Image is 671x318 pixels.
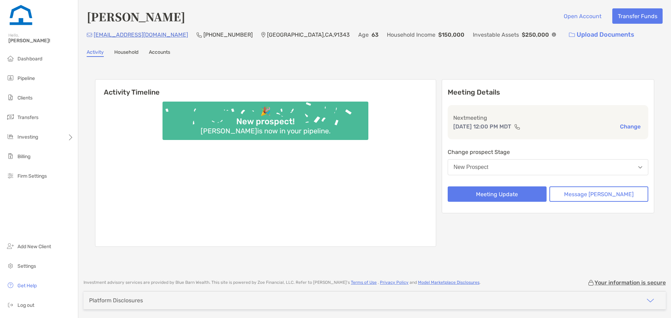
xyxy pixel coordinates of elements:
button: Message [PERSON_NAME] [549,186,648,202]
button: Meeting Update [448,186,547,202]
img: Email Icon [87,33,92,37]
a: Terms of Use [351,280,377,285]
span: Add New Client [17,244,51,250]
p: [PHONE_NUMBER] [203,30,253,39]
div: New prospect! [233,117,297,127]
p: $150,000 [438,30,464,39]
div: 🎉 [258,106,274,117]
p: [DATE] 12:00 PM MDT [453,122,511,131]
p: 63 [371,30,378,39]
p: Your information is secure [594,279,666,286]
img: logout icon [6,301,15,309]
span: Settings [17,263,36,269]
p: Meeting Details [448,88,648,97]
p: Household Income [387,30,435,39]
img: get-help icon [6,281,15,289]
span: Transfers [17,114,38,120]
img: settings icon [6,261,15,270]
img: communication type [514,124,520,130]
a: Activity [87,49,104,57]
button: Change [618,123,643,130]
img: Phone Icon [196,32,202,38]
img: Info Icon [552,32,556,37]
p: Age [358,30,369,39]
img: firm-settings icon [6,171,15,180]
span: Dashboard [17,56,42,62]
span: Clients [17,95,33,101]
span: Billing [17,154,30,160]
img: icon arrow [646,296,655,305]
p: [GEOGRAPHIC_DATA] , CA , 91343 [267,30,350,39]
p: Investable Assets [473,30,519,39]
span: Pipeline [17,75,35,81]
a: Accounts [149,49,170,57]
div: [PERSON_NAME] is now in your pipeline. [198,127,333,135]
p: Change prospect Stage [448,148,648,156]
a: Model Marketplace Disclosures [418,280,479,285]
img: clients icon [6,93,15,102]
p: [EMAIL_ADDRESS][DOMAIN_NAME] [94,30,188,39]
img: Location Icon [261,32,266,38]
h6: Activity Timeline [95,80,436,96]
p: Next meeting [453,113,643,122]
span: [PERSON_NAME]! [8,38,74,44]
p: Investment advisory services are provided by Blue Barn Wealth . This site is powered by Zoe Finan... [84,280,481,285]
div: Platform Disclosures [89,297,143,304]
button: Transfer Funds [612,8,663,24]
img: investing icon [6,132,15,141]
div: New Prospect [454,164,489,170]
img: dashboard icon [6,54,15,62]
img: transfers icon [6,113,15,121]
img: add_new_client icon [6,242,15,250]
a: Upload Documents [564,27,639,42]
img: Zoe Logo [8,3,34,28]
button: Open Account [558,8,607,24]
button: New Prospect [448,159,648,175]
img: pipeline icon [6,74,15,82]
img: Open dropdown arrow [638,166,642,169]
span: Firm Settings [17,173,47,179]
p: $250,000 [522,30,549,39]
a: Household [114,49,138,57]
img: button icon [569,32,575,37]
img: billing icon [6,152,15,160]
span: Investing [17,134,38,140]
h4: [PERSON_NAME] [87,8,185,24]
span: Log out [17,302,34,308]
span: Get Help [17,283,37,289]
a: Privacy Policy [380,280,409,285]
